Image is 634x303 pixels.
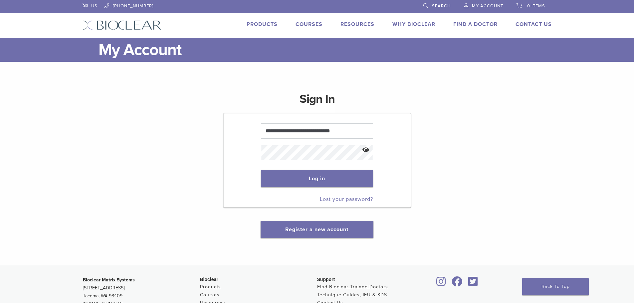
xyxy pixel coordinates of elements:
a: Back To Top [522,278,589,295]
button: Log in [261,170,373,187]
span: My Account [472,3,503,9]
a: Find Bioclear Trained Doctors [317,284,388,290]
button: Register a new account [261,221,373,238]
a: Register a new account [285,226,348,233]
a: Find A Doctor [453,21,498,28]
a: Courses [200,292,220,298]
span: Bioclear [200,277,218,282]
h1: My Account [99,38,552,62]
span: Support [317,277,335,282]
strong: Bioclear Matrix Systems [83,277,135,283]
a: Products [200,284,221,290]
a: Bioclear [466,280,480,287]
h1: Sign In [300,91,335,112]
a: Products [247,21,278,28]
span: 0 items [527,3,545,9]
a: Lost your password? [320,196,373,203]
a: Technique Guides, IFU & SDS [317,292,387,298]
a: Bioclear [434,280,448,287]
img: Bioclear [83,20,161,30]
a: Contact Us [516,21,552,28]
a: Why Bioclear [392,21,435,28]
button: Show password [359,142,373,159]
span: Search [432,3,451,9]
a: Courses [296,21,322,28]
a: Bioclear [450,280,465,287]
a: Resources [340,21,374,28]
